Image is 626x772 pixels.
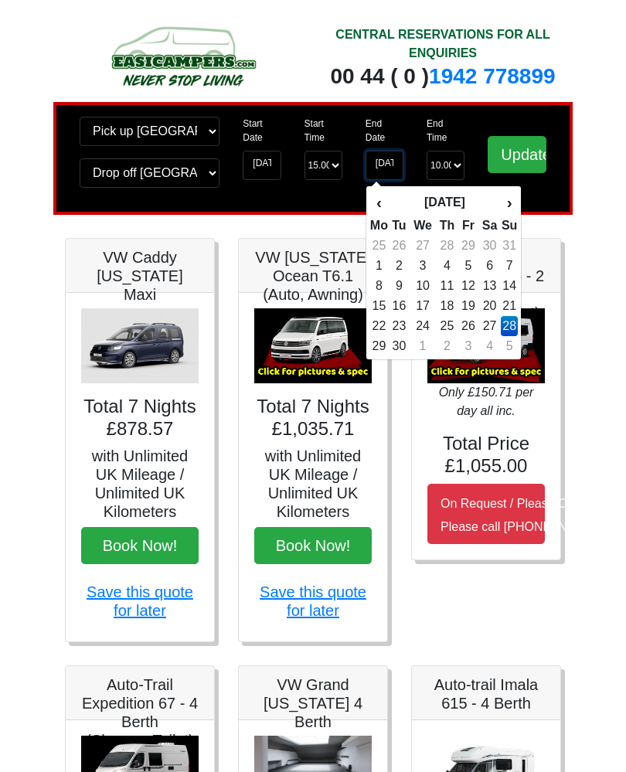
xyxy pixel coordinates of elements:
[458,236,479,256] td: 29
[366,117,403,145] label: End Date
[427,433,545,478] h4: Total Price £1,055.00
[501,189,518,216] th: ›
[369,276,389,296] td: 8
[478,256,501,276] td: 6
[389,236,410,256] td: 26
[410,236,436,256] td: 27
[478,216,501,236] th: Sa
[81,527,199,564] button: Book Now!
[410,256,436,276] td: 3
[304,117,342,145] label: Start Time
[325,26,561,63] div: CENTRAL RESERVATIONS FOR ALL ENQUIRIES
[325,63,561,90] div: 00 44 ( 0 )
[436,336,458,356] td: 2
[478,236,501,256] td: 30
[441,497,615,533] small: On Request / Please Call Us Please call [PHONE_NUMBER]
[254,527,372,564] button: Book Now!
[458,256,479,276] td: 5
[436,236,458,256] td: 28
[243,151,281,180] input: Start Date
[478,296,501,316] td: 20
[501,296,518,316] td: 21
[254,396,372,440] h4: Total 7 Nights £1,035.71
[410,336,436,356] td: 1
[65,22,301,90] img: campers-checkout-logo.png
[478,336,501,356] td: 4
[366,151,403,180] input: Return Date
[429,64,556,88] a: 1942 778899
[478,316,501,336] td: 27
[369,336,389,356] td: 29
[436,316,458,336] td: 25
[501,276,518,296] td: 14
[81,675,199,750] h5: Auto-Trail Expedition 67 - 4 Berth (Shower+Toilet)
[410,296,436,316] td: 17
[458,296,479,316] td: 19
[478,276,501,296] td: 13
[389,276,410,296] td: 9
[501,336,518,356] td: 5
[488,136,546,173] input: Update
[410,216,436,236] th: We
[369,296,389,316] td: 15
[410,276,436,296] td: 10
[501,316,518,336] td: 28
[389,316,410,336] td: 23
[87,583,193,619] a: Save this quote for later
[501,256,518,276] td: 7
[389,256,410,276] td: 2
[436,216,458,236] th: Th
[243,117,281,145] label: Start Date
[458,276,479,296] td: 12
[369,236,389,256] td: 25
[254,447,372,521] h5: with Unlimited UK Mileage / Unlimited UK Kilometers
[410,316,436,336] td: 24
[389,189,501,216] th: [DATE]
[427,117,464,145] label: End Time
[254,675,372,731] h5: VW Grand [US_STATE] 4 Berth
[436,276,458,296] td: 11
[81,248,199,304] h5: VW Caddy [US_STATE] Maxi
[254,248,372,304] h5: VW [US_STATE] Ocean T6.1 (Auto, Awning)
[458,216,479,236] th: Fr
[501,216,518,236] th: Su
[260,583,366,619] a: Save this quote for later
[369,189,389,216] th: ‹
[81,396,199,440] h4: Total 7 Nights £878.57
[501,236,518,256] td: 31
[427,675,545,712] h5: Auto-trail Imala 615 - 4 Berth
[389,296,410,316] td: 16
[427,484,545,544] button: On Request / Please Call UsPlease call [PHONE_NUMBER]
[436,296,458,316] td: 18
[254,308,372,384] img: VW California Ocean T6.1 (Auto, Awning)
[389,216,410,236] th: Tu
[458,336,479,356] td: 3
[436,256,458,276] td: 4
[389,336,410,356] td: 30
[369,216,389,236] th: Mo
[458,316,479,336] td: 26
[369,316,389,336] td: 22
[81,308,199,384] img: VW Caddy California Maxi
[81,447,199,521] h5: with Unlimited UK Mileage / Unlimited UK Kilometers
[439,386,534,417] i: Only £150.71 per day all inc.
[369,256,389,276] td: 1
